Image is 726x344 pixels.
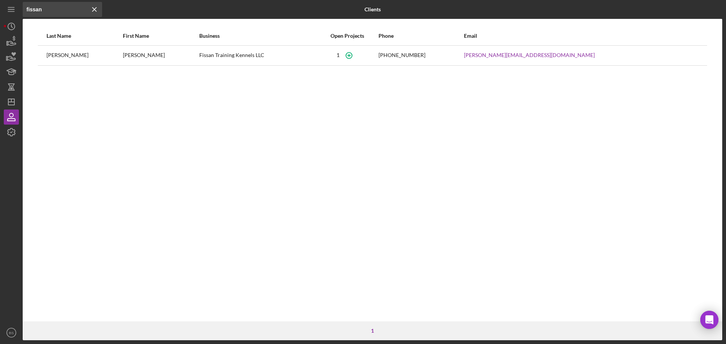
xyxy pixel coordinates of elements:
[123,46,199,65] div: [PERSON_NAME]
[464,52,595,58] a: [PERSON_NAME][EMAIL_ADDRESS][DOMAIN_NAME]
[317,33,378,39] div: Open Projects
[464,33,698,39] div: Email
[199,46,316,65] div: Fissan Training Kennels LLC
[379,33,463,39] div: Phone
[23,2,102,17] input: Search
[365,6,381,12] b: Clients
[4,325,19,340] button: BS
[367,328,378,334] div: 1
[199,33,316,39] div: Business
[337,52,340,58] div: 1
[123,33,199,39] div: First Name
[379,52,425,58] div: [PHONE_NUMBER]
[700,311,718,329] div: Open Intercom Messenger
[47,46,122,65] div: [PERSON_NAME]
[9,331,14,335] text: BS
[47,33,122,39] div: Last Name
